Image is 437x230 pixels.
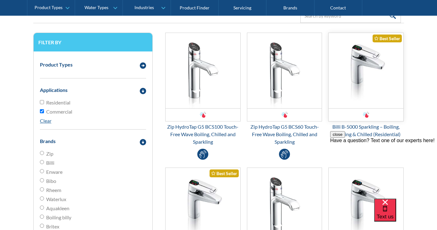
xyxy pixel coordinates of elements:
input: Aquakleen [40,206,44,210]
img: Billi B-5000 Sparkling – Boiling, Sparkling & Chilled (Residential) [329,33,403,108]
div: Best Seller [373,35,402,42]
span: Billi [46,159,54,167]
div: Best Seller [210,169,239,177]
span: Bibo [46,177,56,185]
img: Zip HydroTap G5 BCS100 Touch-Free Wave Boiling, Chilled and Sparkling [166,33,240,108]
input: Search by keyword [300,9,401,23]
span: Zip [46,150,53,158]
div: Product Types [35,5,63,10]
input: Rheem [40,187,44,191]
input: Billi [40,160,44,164]
div: Zip HydroTap G5 BCS60 Touch-Free Wave Boiling, Chilled and Sparkling [247,123,322,146]
span: Residential [46,99,70,106]
input: Zip [40,151,44,155]
div: Water Types [85,5,108,10]
a: Billi B-5000 Sparkling – Boiling, Sparkling & Chilled (Residential)Best SellerBilli B-5000 Sparkl... [328,33,404,138]
div: Zip HydroTap G5 BCS100 Touch-Free Wave Boiling, Chilled and Sparkling [165,123,241,146]
input: Commercial [40,109,44,113]
h3: Filter by [38,39,148,45]
span: Enware [46,168,63,176]
input: Bibo [40,178,44,182]
div: Applications [40,86,68,94]
span: Boiling billy [46,214,71,221]
a: Zip HydroTap G5 BCS100 Touch-Free Wave Boiling, Chilled and SparklingZip HydroTap G5 BCS100 Touch... [165,33,241,146]
div: Product Types [40,61,73,68]
div: Industries [134,5,154,10]
input: Boiling billy [40,215,44,219]
img: Zip HydroTap G5 BCS60 Touch-Free Wave Boiling, Chilled and Sparkling [247,33,322,108]
div: Brands [40,137,56,145]
span: Aquakleen [46,205,69,212]
iframe: podium webchat widget bubble [374,199,437,230]
div: Billi B-5000 Sparkling – Boiling, Sparkling & Chilled (Residential) [328,123,404,138]
span: Commercial [46,108,72,115]
a: Zip HydroTap G5 BCS60 Touch-Free Wave Boiling, Chilled and SparklingZip HydroTap G5 BCS60 Touch-F... [247,33,322,146]
input: Waterlux [40,196,44,201]
span: Rheem [46,186,61,194]
a: Clear [40,118,52,124]
span: Waterlux [46,195,66,203]
iframe: podium webchat widget prompt [330,131,437,206]
input: Enware [40,169,44,173]
input: Residential [40,100,44,104]
input: Britex [40,224,44,228]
